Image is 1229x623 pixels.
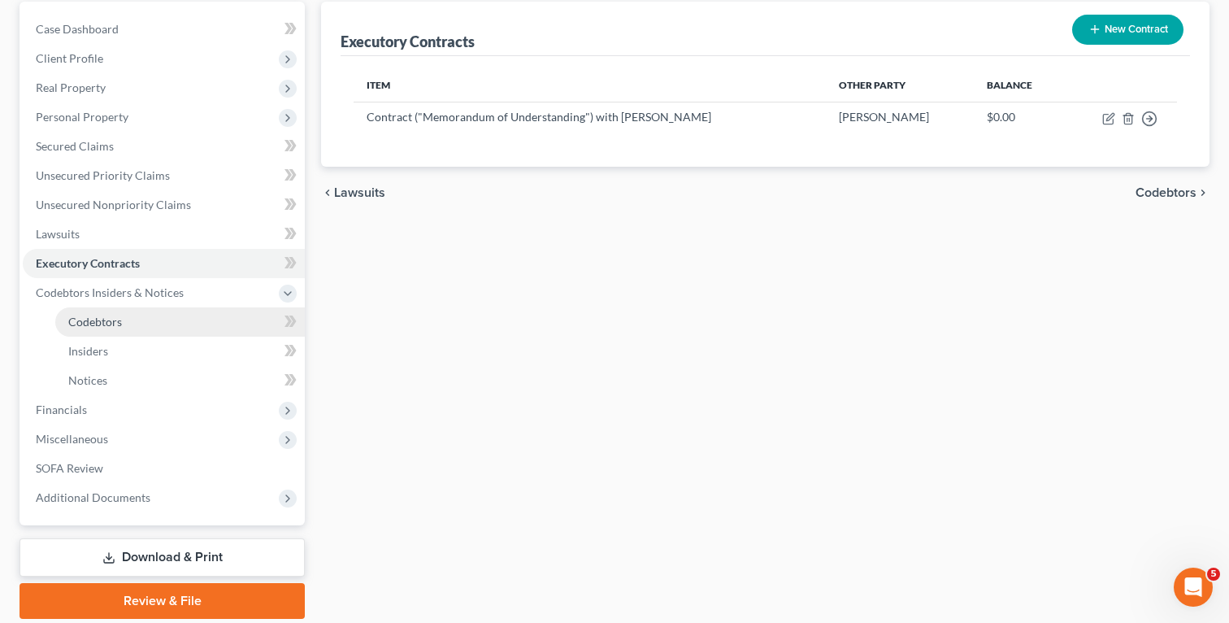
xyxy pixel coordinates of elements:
div: [PERSON_NAME] joined the conversation [73,344,274,359]
a: Download & Print [20,538,305,577]
button: Emoji picker [25,499,38,512]
th: Balance [974,69,1065,102]
div: In the meantime, these articles might help: [13,87,267,138]
span: Financials [36,403,87,416]
a: Case Dashboard [23,15,305,44]
div: In the meantime, these articles might help: [26,97,254,129]
span: SOFA Review [36,461,103,475]
button: Home [254,7,285,37]
span: Unsecured Priority Claims [36,168,170,182]
th: Other Party [826,69,974,102]
div: [PERSON_NAME] • 5h ago [26,449,154,459]
span: Real Property [36,81,106,94]
span: Additional Documents [36,490,150,504]
i: chevron_right [1196,186,1209,199]
div: Operator says… [13,140,312,341]
button: Upload attachment [77,499,90,512]
a: Lawsuits [23,220,305,249]
textarea: Message… [14,464,311,492]
div: Hello! I can take a look at this. Would you be able to let me know what case this is for? [26,388,254,436]
a: Executory Contracts [23,249,305,278]
iframe: Intercom live chat [1174,568,1213,607]
span: Codebtors [68,315,122,329]
strong: Amendments [67,155,151,168]
p: Active 4h ago [79,20,151,37]
span: Codebtors Insiders & Notices [36,285,184,299]
div: Hello! I can take a look at this. Would you be able to let me know what case this is for?[PERSON_... [13,378,267,446]
img: Profile image for James [46,9,72,35]
td: [PERSON_NAME] [826,102,974,133]
button: Send a message… [279,492,305,518]
div: Our usual reply time 🕒 [26,44,254,76]
button: New Contract [1072,15,1183,45]
span: Codebtors [1136,186,1196,199]
span: 5 [1207,568,1220,581]
a: Unsecured Nonpriority Claims [23,190,305,220]
button: Codebtors chevron_right [1136,186,1209,199]
a: Codebtors [55,307,305,337]
b: A few hours [40,61,116,74]
div: Amendments [50,141,311,184]
button: chevron_left Lawsuits [321,186,385,199]
th: Item [354,69,826,102]
img: Profile image for Operator [13,294,39,320]
img: Profile image for James [52,343,68,359]
span: Executory Contracts [36,256,140,270]
a: SOFA Review [23,454,305,483]
i: chevron_left [321,186,334,199]
span: Personal Property [36,110,128,124]
span: Lawsuits [36,227,80,241]
a: Insiders [55,337,305,366]
span: Miscellaneous [36,432,108,446]
a: Secured Claims [23,132,305,161]
strong: Archiving, Unarchiving and Deleting Cases [67,198,241,229]
td: $0.00 [974,102,1065,133]
div: Close [285,7,315,36]
div: Operator says… [13,87,312,140]
span: Unsecured Nonpriority Claims [36,198,191,211]
button: Gif picker [51,499,64,512]
a: Review & File [20,583,305,619]
a: More in the Help Center [50,287,311,327]
td: Contract ("Memorandum of Understanding") with [PERSON_NAME] [354,102,826,133]
span: Client Profile [36,51,103,65]
strong: All Cases View [67,259,159,272]
a: Notices [55,366,305,395]
div: James says… [13,378,312,475]
button: go back [11,7,41,37]
h1: [PERSON_NAME] [79,8,185,20]
div: James says… [13,341,312,378]
a: Unsecured Priority Claims [23,161,305,190]
span: More in the Help Center [112,300,266,314]
div: Archiving, Unarchiving and Deleting Cases [50,184,311,244]
span: Secured Claims [36,139,114,153]
span: Case Dashboard [36,22,119,36]
span: Insiders [68,344,108,358]
div: All Cases View [50,244,311,287]
span: Notices [68,373,107,387]
div: Executory Contracts [341,32,475,51]
span: Lawsuits [334,186,385,199]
